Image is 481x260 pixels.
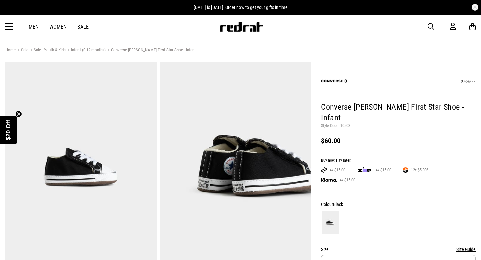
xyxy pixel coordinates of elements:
span: 4x $15.00 [373,167,394,173]
h1: Converse [PERSON_NAME] First Star Shoe - Infant [321,102,476,123]
span: [DATE] is [DATE]! Order now to get your gifts in time [194,5,288,10]
a: Converse [PERSON_NAME] First Star Shoe - Infant [106,47,196,54]
div: Buy now, Pay later. [321,158,476,163]
img: SPLITPAY [403,167,408,173]
div: $60.00 [321,137,476,145]
img: Converse [321,68,348,94]
div: Colour [321,200,476,208]
img: Black [322,211,339,234]
button: Close teaser [15,111,22,117]
a: Sale [77,24,89,30]
img: KLARNA [321,178,337,182]
span: Black [333,202,343,207]
a: Women [49,24,67,30]
button: Size Guide [456,245,476,253]
div: Size [321,245,476,253]
span: 4x $15.00 [337,177,358,183]
img: Redrat logo [219,22,263,32]
a: Infant (0-12 months) [66,47,106,54]
img: zip [358,167,371,173]
span: 12x $5.00* [408,167,431,173]
a: Men [29,24,39,30]
a: SHARE [461,79,476,84]
p: Style Code: 10503 [321,123,476,129]
a: Sale [16,47,28,54]
a: Home [5,47,16,52]
img: AFTERPAY [321,167,327,173]
span: $20 Off [5,120,12,140]
span: 4x $15.00 [327,167,348,173]
a: Sale - Youth & Kids [28,47,66,54]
